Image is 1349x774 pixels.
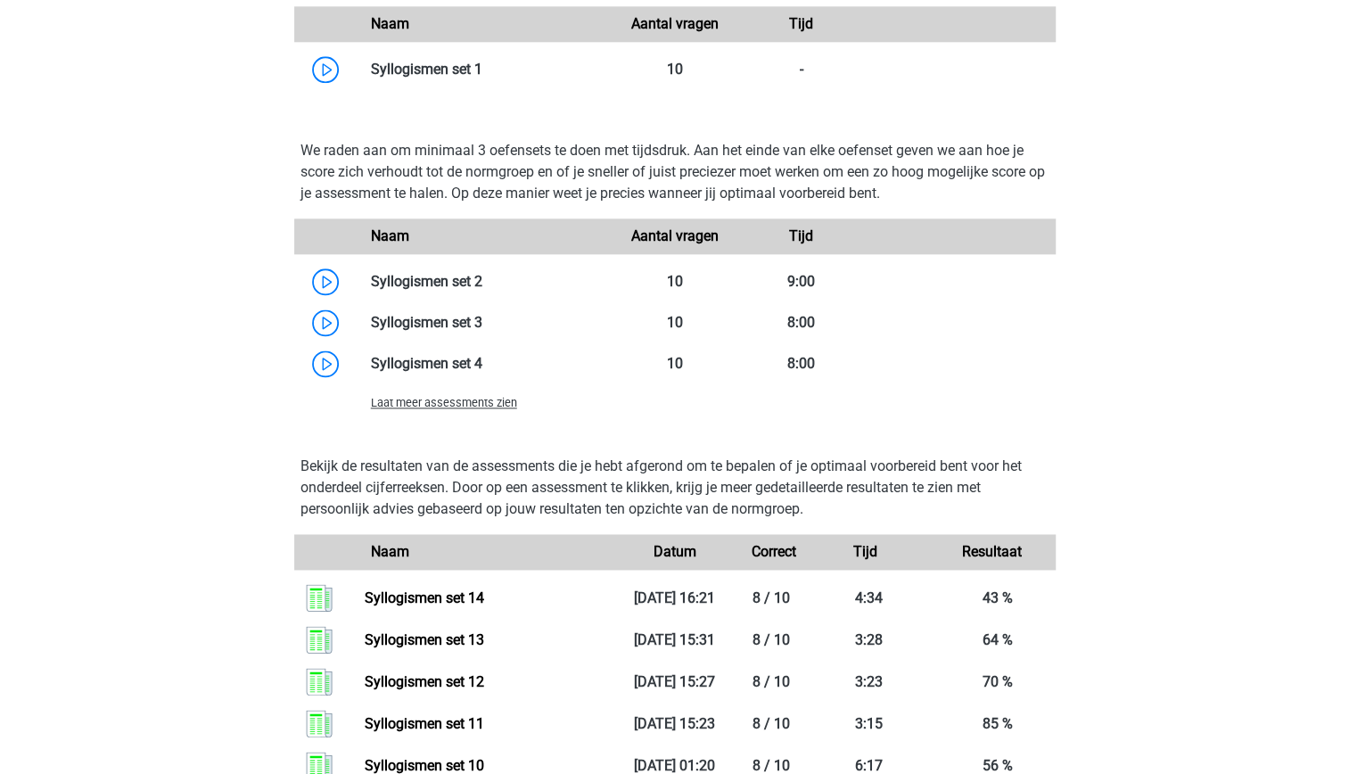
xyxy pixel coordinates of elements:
div: Tijd [738,13,865,35]
div: Correct [738,541,802,563]
p: We raden aan om minimaal 3 oefensets te doen met tijdsdruk. Aan het einde van elke oefenset geven... [300,140,1049,204]
p: Bekijk de resultaten van de assessments die je hebt afgerond om te bepalen of je optimaal voorber... [300,456,1049,520]
div: Naam [358,541,612,563]
a: Syllogismen set 10 [365,757,484,774]
div: Tijd [738,226,865,247]
div: Syllogismen set 2 [358,271,612,292]
a: Syllogismen set 13 [365,631,484,648]
div: Syllogismen set 3 [358,312,612,333]
div: Datum [611,541,737,563]
div: Naam [358,13,612,35]
div: Naam [358,226,612,247]
div: Syllogismen set 4 [358,353,612,375]
a: Syllogismen set 11 [365,715,484,732]
a: Syllogismen set 12 [365,673,484,690]
div: Resultaat [928,541,1055,563]
span: Laat meer assessments zien [371,396,517,409]
a: Syllogismen set 14 [365,589,484,606]
div: Aantal vragen [611,13,737,35]
div: Aantal vragen [611,226,737,247]
div: Syllogismen set 1 [358,59,612,80]
div: Tijd [802,541,928,563]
